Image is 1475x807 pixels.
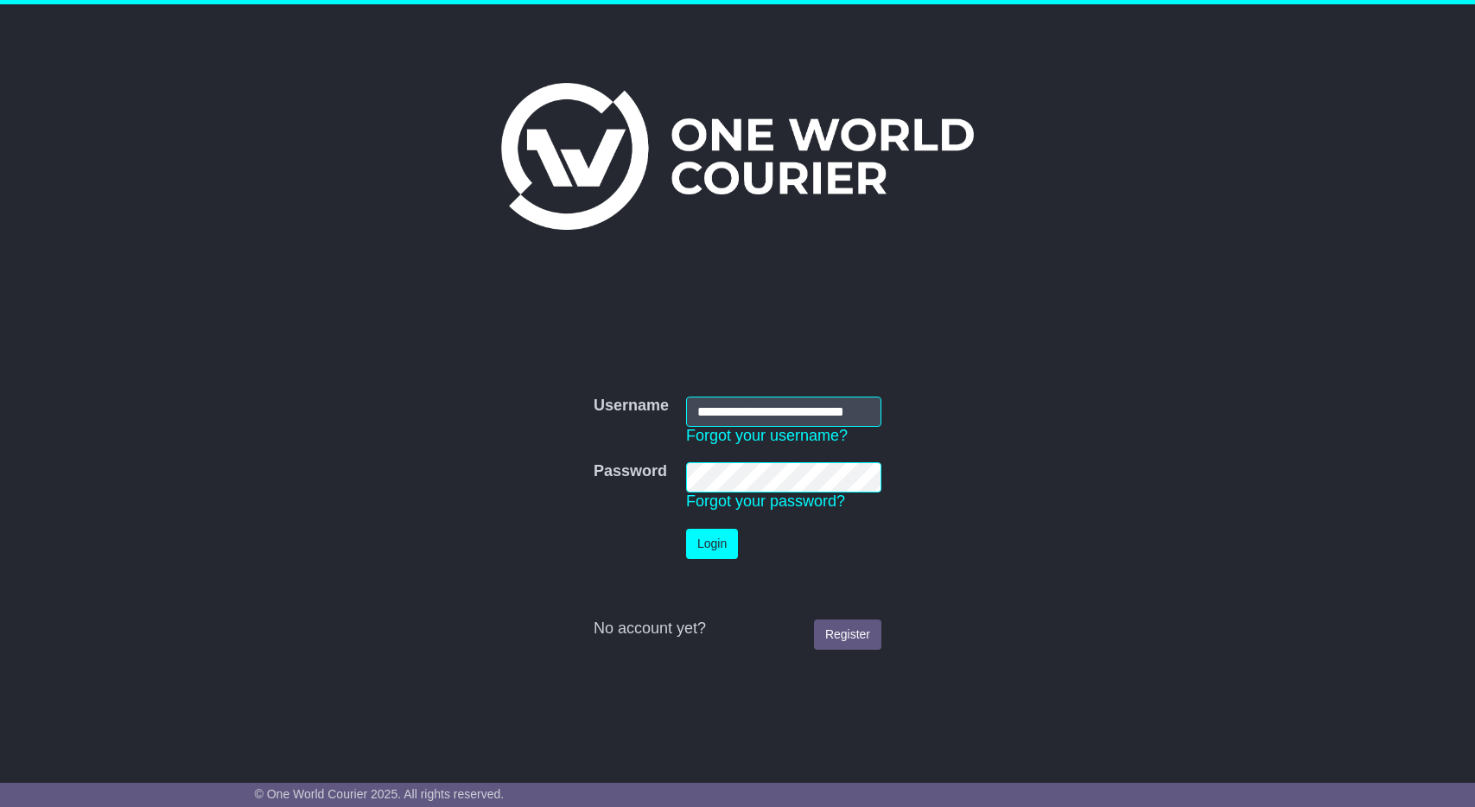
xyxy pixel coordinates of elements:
span: © One World Courier 2025. All rights reserved. [255,787,505,801]
label: Password [594,462,667,481]
a: Register [814,620,881,650]
a: Forgot your password? [686,492,845,510]
div: No account yet? [594,620,881,639]
label: Username [594,397,669,416]
a: Forgot your username? [686,427,848,444]
button: Login [686,529,738,559]
img: One World [501,83,973,230]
